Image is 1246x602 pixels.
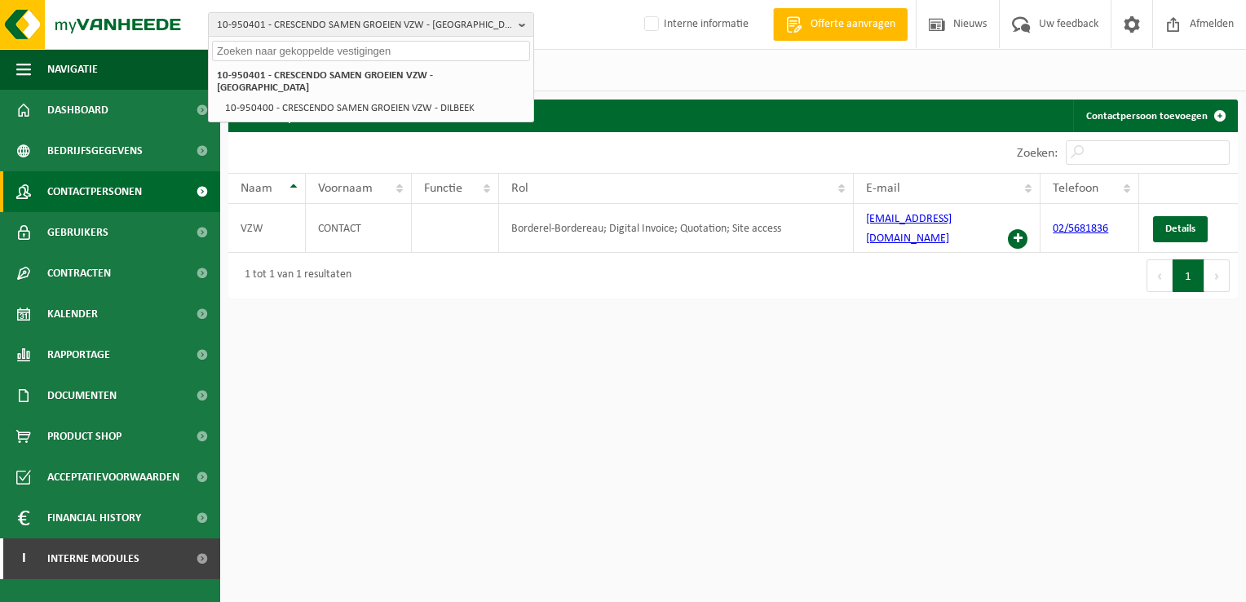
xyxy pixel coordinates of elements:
[47,212,108,253] span: Gebruikers
[1147,259,1173,292] button: Previous
[47,498,141,538] span: Financial History
[866,182,900,195] span: E-mail
[511,182,528,195] span: Rol
[641,12,749,37] label: Interne informatie
[217,13,512,38] span: 10-950401 - CRESCENDO SAMEN GROEIEN VZW - [GEOGRAPHIC_DATA]
[47,253,111,294] span: Contracten
[47,294,98,334] span: Kalender
[47,131,143,171] span: Bedrijfsgegevens
[47,171,142,212] span: Contactpersonen
[212,41,530,61] input: Zoeken naar gekoppelde vestigingen
[1017,147,1058,160] label: Zoeken:
[47,90,108,131] span: Dashboard
[1053,182,1098,195] span: Telefoon
[208,12,534,37] button: 10-950401 - CRESCENDO SAMEN GROEIEN VZW - [GEOGRAPHIC_DATA]
[424,182,462,195] span: Functie
[1173,259,1204,292] button: 1
[47,334,110,375] span: Rapportage
[1153,216,1208,242] a: Details
[47,538,139,579] span: Interne modules
[47,375,117,416] span: Documenten
[47,49,98,90] span: Navigatie
[1204,259,1230,292] button: Next
[16,538,31,579] span: I
[236,261,351,290] div: 1 tot 1 van 1 resultaten
[47,416,122,457] span: Product Shop
[773,8,908,41] a: Offerte aanvragen
[1073,100,1236,132] a: Contactpersoon toevoegen
[499,204,855,253] td: Borderel-Bordereau; Digital Invoice; Quotation; Site access
[306,204,412,253] td: CONTACT
[228,204,306,253] td: VZW
[1053,223,1108,235] a: 02/5681836
[1165,224,1195,234] span: Details
[47,457,179,498] span: Acceptatievoorwaarden
[806,16,899,33] span: Offerte aanvragen
[866,213,952,245] a: [EMAIL_ADDRESS][DOMAIN_NAME]
[220,98,530,118] li: 10-950400 - CRESCENDO SAMEN GROEIEN VZW - DILBEEK
[318,182,373,195] span: Voornaam
[217,70,433,93] strong: 10-950401 - CRESCENDO SAMEN GROEIEN VZW - [GEOGRAPHIC_DATA]
[241,182,272,195] span: Naam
